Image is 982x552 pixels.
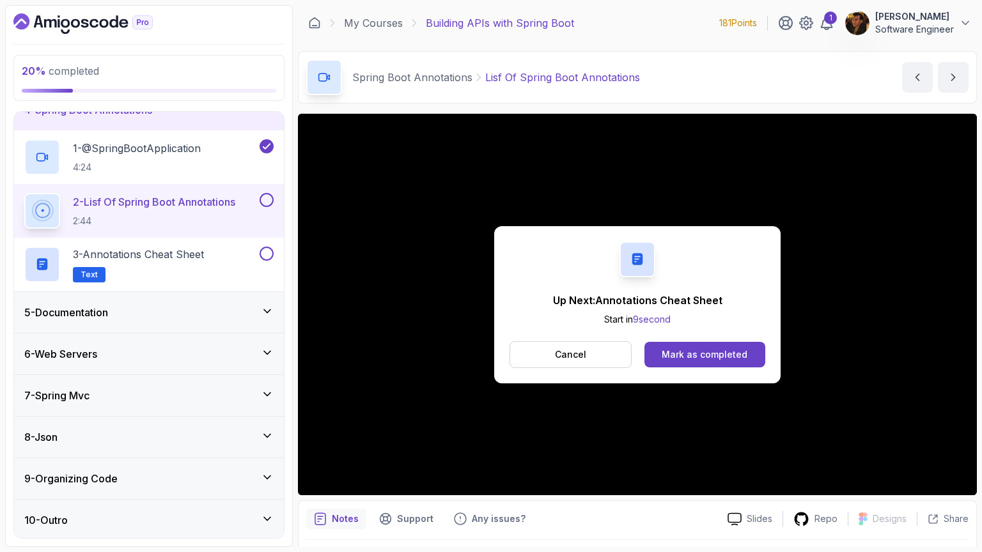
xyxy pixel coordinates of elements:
[938,62,969,93] button: next content
[22,65,46,77] span: 20 %
[14,458,284,499] button: 9-Organizing Code
[344,15,403,31] a: My Courses
[553,313,722,326] p: Start in
[662,348,747,361] div: Mark as completed
[873,512,907,525] p: Designs
[73,194,235,210] p: 2 - Lisf Of Spring Boot Annotations
[24,512,68,528] h3: 10 - Outro
[397,512,433,525] p: Support
[426,15,574,31] p: Building APIs with Spring Boot
[14,500,284,540] button: 10-Outro
[747,512,772,525] p: Slides
[875,10,954,23] p: [PERSON_NAME]
[73,141,201,156] p: 1 - @SpringBootApplication
[24,139,274,175] button: 1-@SpringBootApplication4:24
[308,17,321,29] a: Dashboard
[819,15,834,31] a: 1
[814,512,838,525] p: Repo
[446,509,533,529] button: Feedback button
[717,512,783,526] a: Slides
[24,247,274,282] button: 3-Annotations Cheat SheetText
[644,342,765,367] button: Mark as completed
[14,292,284,333] button: 5-Documentation
[352,70,472,85] p: Spring Boot Annotations
[73,247,204,262] p: 3 - Annotations Cheat Sheet
[24,193,274,229] button: 2-Lisf Of Spring Boot Annotations2:44
[472,512,526,525] p: Any issues?
[944,512,969,525] p: Share
[875,23,954,36] p: Software Engineer
[485,70,640,85] p: Lisf Of Spring Boot Annotations
[917,512,969,525] button: Share
[510,341,632,368] button: Cancel
[81,270,98,280] span: Text
[845,11,869,35] img: user profile image
[73,215,235,227] p: 2:44
[633,314,671,325] span: 9 second
[24,305,108,320] h3: 5 - Documentation
[14,375,284,416] button: 7-Spring Mvc
[24,346,97,362] h3: 6 - Web Servers
[553,293,722,308] p: Up Next: Annotations Cheat Sheet
[555,348,586,361] p: Cancel
[845,10,972,36] button: user profile image[PERSON_NAME]Software Engineer
[24,429,58,445] h3: 8 - Json
[13,13,182,34] a: Dashboard
[24,471,118,486] h3: 9 - Organizing Code
[22,65,99,77] span: completed
[332,512,359,525] p: Notes
[14,417,284,457] button: 8-Json
[719,17,757,29] p: 181 Points
[306,509,366,529] button: notes button
[298,114,977,495] iframe: 2 - Lisf Of Spring Boot Annotations
[24,388,90,403] h3: 7 - Spring Mvc
[73,161,201,174] p: 4:24
[783,511,848,527] a: Repo
[14,333,284,374] button: 6-Web Servers
[902,62,933,93] button: previous content
[371,509,441,529] button: Support button
[824,11,837,24] div: 1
